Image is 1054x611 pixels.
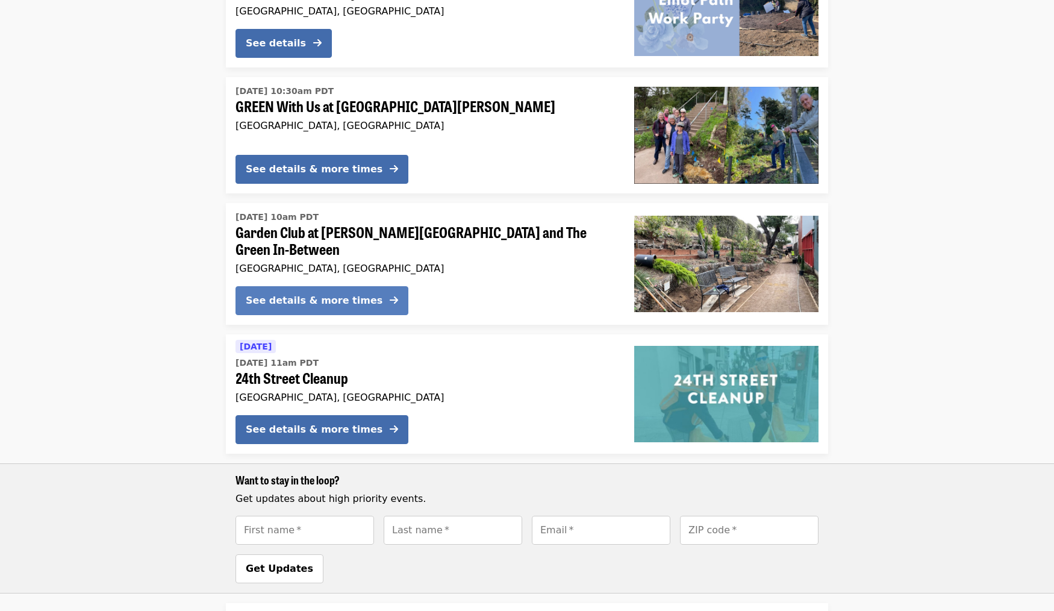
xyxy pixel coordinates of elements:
div: [GEOGRAPHIC_DATA], [GEOGRAPHIC_DATA] [235,263,615,274]
span: Get Updates [246,563,313,574]
button: See details [235,29,332,58]
span: Garden Club at [PERSON_NAME][GEOGRAPHIC_DATA] and The Green In-Between [235,224,615,258]
i: arrow-right icon [313,37,322,49]
input: [object Object] [384,516,522,545]
input: [object Object] [680,516,819,545]
button: See details & more times [235,286,408,315]
time: [DATE] 10am PDT [235,211,319,224]
span: Get updates about high priority events. [235,493,426,504]
i: arrow-right icon [390,424,398,435]
time: [DATE] 10:30am PDT [235,85,334,98]
img: 24th Street Cleanup organized by SF Public Works [634,346,819,442]
button: Get Updates [235,554,323,583]
span: Want to stay in the loop? [235,472,340,487]
i: arrow-right icon [390,163,398,175]
div: [GEOGRAPHIC_DATA], [GEOGRAPHIC_DATA] [235,120,615,131]
input: [object Object] [532,516,670,545]
time: [DATE] 11am PDT [235,357,319,369]
button: See details & more times [235,155,408,184]
i: arrow-right icon [390,295,398,306]
img: Garden Club at Burrows Pocket Park and The Green In-Between organized by SF Public Works [634,216,819,312]
a: See details for "Garden Club at Burrows Pocket Park and The Green In-Between" [226,203,828,325]
div: See details & more times [246,293,382,308]
div: [GEOGRAPHIC_DATA], [GEOGRAPHIC_DATA] [235,392,615,403]
a: See details for "24th Street Cleanup" [226,334,828,454]
span: GREEN With Us at [GEOGRAPHIC_DATA][PERSON_NAME] [235,98,615,115]
span: 24th Street Cleanup [235,369,615,387]
input: [object Object] [235,516,374,545]
img: GREEN With Us at Upper Esmeralda Stairway Garden organized by SF Public Works [634,87,819,183]
div: [GEOGRAPHIC_DATA], [GEOGRAPHIC_DATA] [235,5,615,17]
div: See details & more times [246,162,382,177]
span: [DATE] [240,342,272,351]
a: See details for "GREEN With Us at Upper Esmeralda Stairway Garden" [226,77,828,193]
button: See details & more times [235,415,408,444]
div: See details & more times [246,422,382,437]
div: See details [246,36,306,51]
